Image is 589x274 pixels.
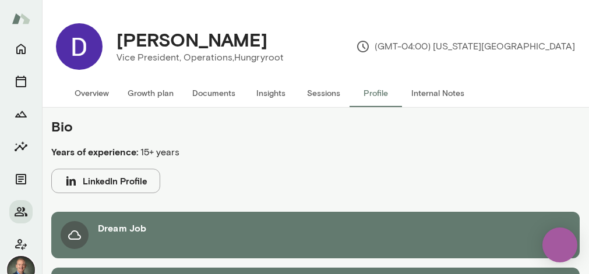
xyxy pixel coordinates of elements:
button: Overview [65,79,118,107]
h5: Bio [51,117,443,136]
img: Dwayne Searwar [56,23,103,70]
button: Sessions [297,79,350,107]
h4: [PERSON_NAME] [117,29,267,51]
button: LinkedIn Profile [51,169,160,193]
button: Insights [245,79,297,107]
button: Growth plan [118,79,183,107]
button: Insights [9,135,33,158]
button: Client app [9,233,33,256]
p: (GMT-04:00) [US_STATE][GEOGRAPHIC_DATA] [356,40,575,54]
p: Vice President, Operations, Hungryroot [117,51,284,65]
button: Documents [9,168,33,191]
button: Profile [350,79,402,107]
img: Mento [12,8,30,30]
h6: Dream Job [98,221,146,235]
b: Years of experience: [51,146,138,157]
button: Sessions [9,70,33,93]
button: Home [9,37,33,61]
p: 15+ years [51,145,443,159]
button: Growth Plan [9,102,33,126]
button: Documents [183,79,245,107]
button: Members [9,200,33,223]
button: Internal Notes [402,79,474,107]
